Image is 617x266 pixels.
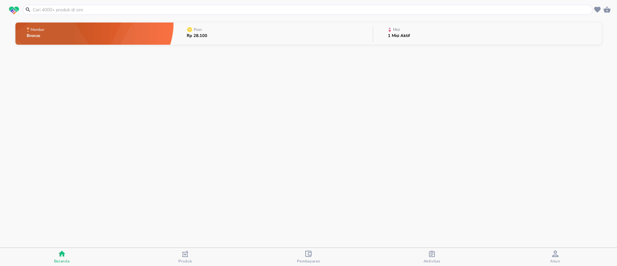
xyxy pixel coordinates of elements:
[297,259,320,264] span: Pembayaran
[31,28,44,32] p: Member
[550,259,560,264] span: Akun
[27,34,46,38] p: Bronze
[388,34,410,38] p: 1 Misi Aktif
[54,259,70,264] span: Beranda
[123,248,247,266] button: Produk
[32,6,591,13] input: Cari 4000+ produk di sini
[424,259,441,264] span: Aktivitas
[494,248,617,266] button: Akun
[187,34,207,38] p: Rp 28.100
[178,259,192,264] span: Produk
[174,21,373,46] button: PoinRp 28.100
[373,21,602,46] button: Misi1 Misi Aktif
[15,21,174,46] button: MemberBronze
[194,28,202,32] p: Poin
[370,248,494,266] button: Aktivitas
[9,6,19,15] img: logo_swiperx_s.bd005f3b.svg
[247,248,370,266] button: Pembayaran
[393,28,400,32] p: Misi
